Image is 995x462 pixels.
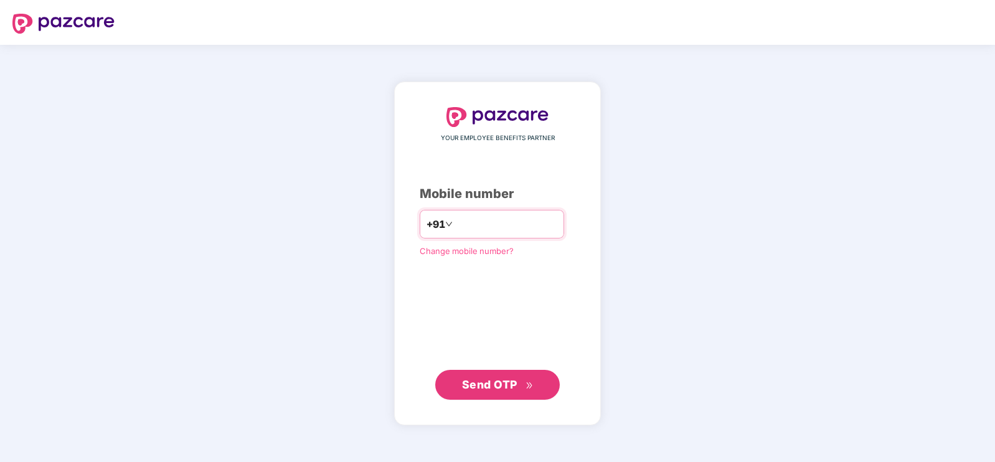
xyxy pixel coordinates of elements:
[427,217,445,232] span: +91
[420,184,575,204] div: Mobile number
[526,382,534,390] span: double-right
[446,107,549,127] img: logo
[441,133,555,143] span: YOUR EMPLOYEE BENEFITS PARTNER
[435,370,560,400] button: Send OTPdouble-right
[462,378,517,391] span: Send OTP
[445,220,453,228] span: down
[420,246,514,256] a: Change mobile number?
[12,14,115,34] img: logo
